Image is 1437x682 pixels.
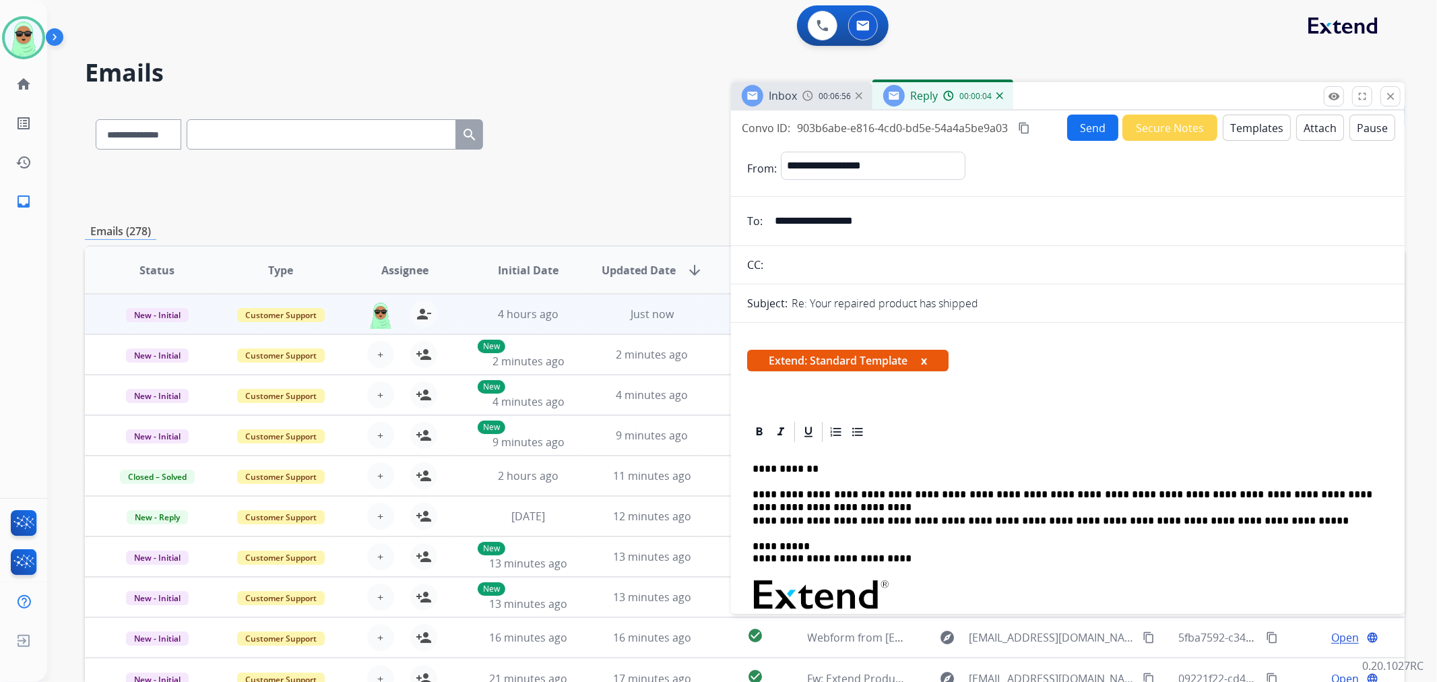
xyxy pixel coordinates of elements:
span: Just now [631,307,674,321]
span: + [377,549,383,565]
p: New [478,542,505,555]
mat-icon: person_add [416,549,432,565]
mat-icon: content_copy [1018,122,1030,134]
button: Secure Notes [1122,115,1217,141]
span: Customer Support [237,551,325,565]
span: 16 minutes ago [489,630,567,645]
mat-icon: person_add [416,346,432,363]
mat-icon: arrow_downward [686,262,703,278]
span: Reply [910,88,938,103]
span: Customer Support [237,510,325,524]
span: New - Initial [126,429,189,443]
span: 00:00:04 [959,91,992,102]
mat-icon: person_remove [416,306,432,322]
button: + [367,462,394,489]
p: Re: Your repaired product has shipped [792,295,978,311]
span: + [377,629,383,646]
span: Status [139,262,174,278]
mat-icon: person_add [416,427,432,443]
span: 13 minutes ago [489,596,567,611]
mat-icon: person_add [416,629,432,646]
div: Ordered List [826,422,846,442]
span: 00:06:56 [819,91,851,102]
mat-icon: person_add [416,468,432,484]
span: + [377,468,383,484]
button: Pause [1349,115,1395,141]
mat-icon: history [15,154,32,170]
span: New - Initial [126,308,189,322]
mat-icon: home [15,76,32,92]
span: New - Initial [126,631,189,646]
img: avatar [5,19,42,57]
button: + [367,341,394,368]
span: Customer Support [237,348,325,363]
button: + [367,503,394,530]
span: Customer Support [237,429,325,443]
p: New [478,340,505,353]
span: + [377,346,383,363]
span: Customer Support [237,631,325,646]
span: [DATE] [511,509,545,524]
button: + [367,422,394,449]
mat-icon: person_add [416,589,432,605]
p: New [478,380,505,394]
button: + [367,543,394,570]
p: CC: [747,257,763,273]
p: From: [747,160,777,177]
span: + [377,427,383,443]
span: 9 minutes ago [616,428,688,443]
mat-icon: person_add [416,387,432,403]
mat-icon: inbox [15,193,32,210]
mat-icon: list_alt [15,115,32,131]
mat-icon: check_circle [747,627,763,644]
span: 11 minutes ago [613,468,691,483]
span: 16 minutes ago [613,630,691,645]
div: Bullet List [848,422,868,442]
span: 4 minutes ago [616,387,688,402]
mat-icon: fullscreen [1356,90,1368,102]
span: Customer Support [237,470,325,484]
p: New [478,582,505,596]
span: Customer Support [237,308,325,322]
span: + [377,589,383,605]
span: 2 minutes ago [616,347,688,362]
mat-icon: search [461,127,478,143]
mat-icon: content_copy [1266,631,1278,644]
h2: Emails [85,59,1405,86]
span: 12 minutes ago [613,509,691,524]
button: + [367,381,394,408]
span: Inbox [769,88,797,103]
span: 13 minutes ago [613,549,691,564]
span: + [377,387,383,403]
div: Italic [771,422,791,442]
img: agent-avatar [367,301,394,329]
button: Attach [1296,115,1344,141]
mat-icon: close [1384,90,1397,102]
button: Templates [1223,115,1291,141]
span: 4 hours ago [498,307,558,321]
span: New - Initial [126,591,189,605]
p: New [478,421,505,434]
span: 2 hours ago [498,468,558,483]
span: Customer Support [237,591,325,605]
span: Customer Support [237,389,325,403]
span: 9 minutes ago [492,435,565,449]
span: [EMAIL_ADDRESS][DOMAIN_NAME] [969,629,1135,646]
span: New - Initial [126,389,189,403]
span: Initial Date [498,262,558,278]
span: Type [268,262,293,278]
span: 13 minutes ago [613,590,691,604]
p: 0.20.1027RC [1362,658,1424,674]
span: Open [1331,629,1359,646]
p: Convo ID: [742,120,790,136]
div: Bold [749,422,769,442]
button: + [367,624,394,651]
mat-icon: content_copy [1143,631,1155,644]
span: New - Reply [127,510,188,524]
mat-icon: language [1366,631,1378,644]
span: 903b6abe-e816-4cd0-bd5e-54a4a5be9a03 [797,121,1008,135]
span: Webform from [EMAIL_ADDRESS][DOMAIN_NAME] on [DATE] [808,630,1113,645]
p: To: [747,213,763,229]
span: 13 minutes ago [489,556,567,571]
mat-icon: explore [939,629,955,646]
